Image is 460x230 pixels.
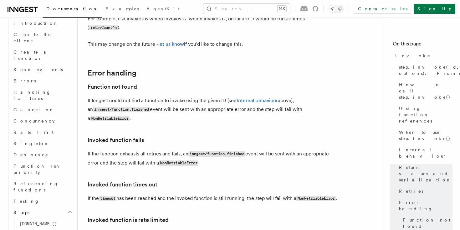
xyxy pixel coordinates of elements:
[88,96,338,123] p: If Inngest could not find a function to invoke using the given ID (see above), an event will be s...
[13,181,59,192] span: Referencing functions
[19,221,57,226] span: [DOMAIN_NAME]()
[13,78,36,83] span: Errors
[403,217,452,229] span: Function not found
[399,105,452,124] span: Using function references
[13,107,54,112] span: Cancel on
[146,6,180,11] span: AgentKit
[88,40,338,49] p: This may change on the future - if you'd like to change this.
[43,2,102,18] a: Documentation
[11,149,74,160] a: Debounce
[11,196,74,207] a: Testing
[13,152,49,157] span: Debounce
[13,50,51,61] span: Create a function
[203,4,290,14] button: Search...⌘K
[105,6,139,11] span: Examples
[396,127,452,144] a: When to use step.invoke()
[88,180,157,189] a: Invoked function times out
[11,46,74,64] a: Create a function
[396,79,452,103] a: How to call step.invoke()
[13,199,39,204] span: Testing
[399,129,452,142] span: When to use step.invoke()
[11,160,74,178] a: Function run priority
[11,86,74,104] a: Handling failures
[13,130,54,135] span: Rate limit
[296,196,336,201] code: NonRetriableError
[88,69,136,77] a: Error handling
[99,196,116,201] code: timeout
[17,218,74,229] a: [DOMAIN_NAME]()
[13,21,59,26] span: Introduction
[11,207,74,218] button: Steps
[102,2,143,17] a: Examples
[88,194,338,203] p: If the has been reached and the invoked function is still running, the step will fail with a .
[13,32,51,43] span: Create the client
[399,164,452,183] span: Return values and serialization
[143,2,183,17] a: AgentKit
[395,53,431,59] span: Invoke
[396,186,452,197] a: Retries
[396,61,452,79] a: step.invoke(id, options): Promise
[399,147,452,159] span: Internal behaviour
[11,104,74,115] a: Cancel on
[237,97,278,103] a: Internal behaviour
[11,178,74,196] a: Referencing functions
[11,18,74,29] a: Introduction
[188,151,245,157] code: inngest/function.finished
[93,107,150,112] code: inngest/function.finished
[88,136,144,144] a: Invoked function fails
[11,209,29,216] span: Steps
[414,4,455,14] a: Sign Up
[13,164,61,175] span: Function run priority
[396,162,452,186] a: Return values and serialization
[88,149,338,168] p: If the function exhausts all retries and fails, an event will be sent with an appropriate error a...
[399,199,452,212] span: Error handling
[88,82,137,91] a: Function not found
[13,67,63,72] span: Send events
[393,50,452,61] a: Invoke
[393,40,452,50] h4: On this page
[11,115,74,127] a: Concurrency
[13,90,51,101] span: Handling failures
[399,81,452,100] span: How to call step.invoke()
[159,160,198,166] code: NonRetriableError
[89,25,118,30] code: retryCount^n
[396,103,452,127] a: Using function references
[329,5,344,13] button: Toggle dark mode
[396,197,452,214] a: Error handling
[396,144,452,162] a: Internal behaviour
[46,6,98,11] span: Documentation
[88,216,169,224] a: Invoked function is rate limited
[399,188,423,194] span: Retries
[11,138,74,149] a: Singleton
[11,75,74,86] a: Errors
[11,64,74,75] a: Send events
[11,127,74,138] a: Rate limit
[90,116,130,121] code: NonRetriableError
[278,6,286,12] kbd: ⌘K
[13,118,55,123] span: Concurrency
[354,4,411,14] a: Contact sales
[11,29,74,46] a: Create the client
[158,41,184,47] a: let us know
[13,141,49,146] span: Singleton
